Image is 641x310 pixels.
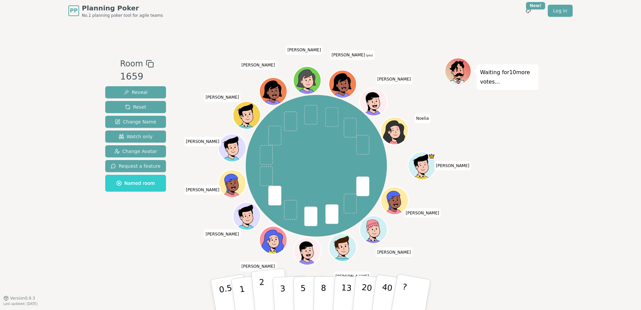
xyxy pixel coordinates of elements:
[480,68,535,87] p: Waiting for 10 more votes...
[286,45,323,55] span: Click to change your name
[204,229,241,239] span: Click to change your name
[428,153,435,160] span: Lukas is the host
[204,93,241,102] span: Click to change your name
[526,2,545,9] div: New!
[105,116,166,128] button: Change Name
[404,208,441,218] span: Click to change your name
[114,148,157,155] span: Change Avatar
[68,3,163,18] a: PPPlanning PokerNo.1 planning poker tool for agile teams
[376,74,413,84] span: Click to change your name
[3,296,35,301] button: Version0.9.3
[105,160,166,172] button: Request a feature
[414,114,430,123] span: Click to change your name
[240,60,277,70] span: Click to change your name
[125,104,146,110] span: Reset
[548,5,573,17] a: Log in
[522,5,534,17] button: New!
[105,145,166,157] button: Change Avatar
[82,3,163,13] span: Planning Poker
[330,71,356,97] button: Click to change your avatar
[434,161,471,170] span: Click to change your name
[105,175,166,192] button: Named room
[376,248,413,257] span: Click to change your name
[124,89,148,96] span: Reveal
[105,86,166,98] button: Reveal
[184,137,221,146] span: Click to change your name
[184,185,221,195] span: Click to change your name
[240,262,277,271] span: Click to change your name
[116,180,155,187] span: Named room
[119,133,153,140] span: Watch only
[70,7,77,15] span: PP
[3,302,38,306] span: Last updated: [DATE]
[105,131,166,143] button: Watch only
[82,13,163,18] span: No.1 planning poker tool for agile teams
[111,163,161,169] span: Request a feature
[120,58,143,70] span: Room
[334,272,371,281] span: Click to change your name
[330,50,374,60] span: Click to change your name
[365,54,373,57] span: (you)
[10,296,35,301] span: Version 0.9.3
[105,101,166,113] button: Reset
[115,118,156,125] span: Change Name
[120,70,154,84] div: 1659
